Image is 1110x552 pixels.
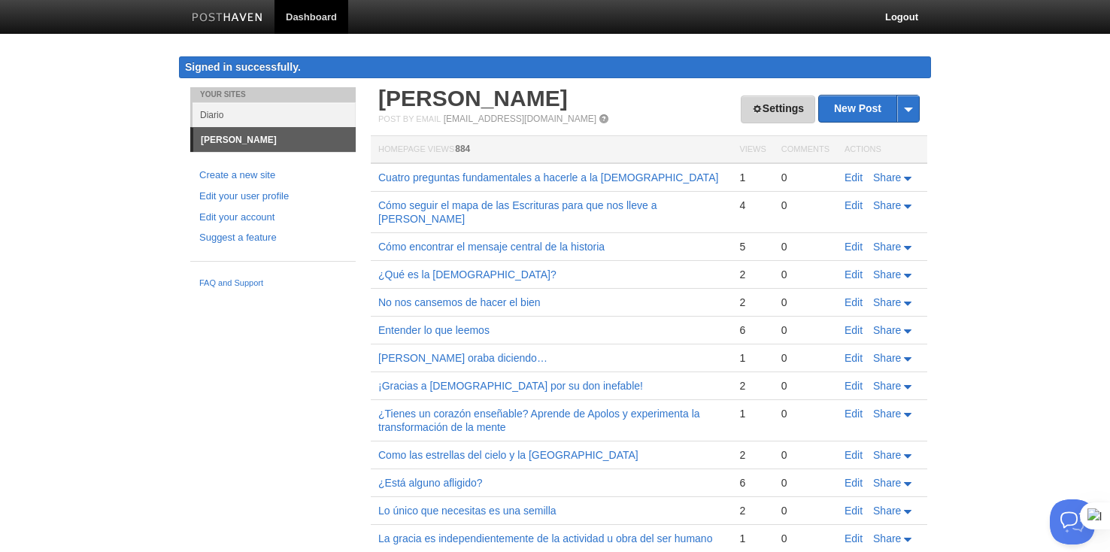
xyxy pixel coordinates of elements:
[371,136,732,164] th: Homepage Views
[739,532,766,545] div: 1
[378,86,568,111] a: [PERSON_NAME]
[378,241,605,253] a: Cómo encontrar el mensaje central de la historia
[781,476,829,490] div: 0
[199,168,347,183] a: Create a new site
[873,268,901,281] span: Share
[378,199,657,225] a: Cómo seguir el mapa de las Escrituras para que nos lleve a [PERSON_NAME]
[781,199,829,212] div: 0
[845,296,863,308] a: Edit
[193,128,356,152] a: [PERSON_NAME]
[845,505,863,517] a: Edit
[739,448,766,462] div: 2
[781,379,829,393] div: 0
[378,380,643,392] a: ¡Gracias a [DEMOGRAPHIC_DATA] por su don inefable!
[444,114,596,124] a: [EMAIL_ADDRESS][DOMAIN_NAME]
[455,144,470,154] span: 884
[739,296,766,309] div: 2
[190,87,356,102] li: Your Sites
[873,408,901,420] span: Share
[781,171,829,184] div: 0
[837,136,927,164] th: Actions
[739,199,766,212] div: 4
[873,352,901,364] span: Share
[819,96,919,122] a: New Post
[378,408,700,433] a: ¿Tienes un corazón enseñable? Aprende de Apolos y experimenta la transformación de la mente
[1050,499,1095,544] iframe: Help Scout Beacon - Open
[199,210,347,226] a: Edit your account
[781,448,829,462] div: 0
[741,96,815,123] a: Settings
[873,477,901,489] span: Share
[739,351,766,365] div: 1
[781,323,829,337] div: 0
[845,477,863,489] a: Edit
[845,171,863,183] a: Edit
[845,449,863,461] a: Edit
[781,407,829,420] div: 0
[845,199,863,211] a: Edit
[739,240,766,253] div: 5
[845,268,863,281] a: Edit
[781,240,829,253] div: 0
[873,171,901,183] span: Share
[845,408,863,420] a: Edit
[781,296,829,309] div: 0
[873,199,901,211] span: Share
[781,532,829,545] div: 0
[739,323,766,337] div: 6
[378,449,638,461] a: Como las estrellas del cielo y la [GEOGRAPHIC_DATA]
[845,352,863,364] a: Edit
[873,241,901,253] span: Share
[873,380,901,392] span: Share
[192,13,263,24] img: Posthaven-bar
[739,476,766,490] div: 6
[781,504,829,517] div: 0
[378,114,441,123] span: Post by Email
[845,241,863,253] a: Edit
[179,56,931,78] div: Signed in successfully.
[199,277,347,290] a: FAQ and Support
[378,296,541,308] a: No nos cansemos de hacer el bien
[378,505,557,517] a: Lo único que necesitas es una semilla
[378,532,712,544] a: La gracia es independientemente de la actividad u obra del ser humano
[873,449,901,461] span: Share
[739,268,766,281] div: 2
[378,268,557,281] a: ¿Qué es la [DEMOGRAPHIC_DATA]?
[845,324,863,336] a: Edit
[199,189,347,205] a: Edit your user profile
[378,477,483,489] a: ¿Está alguno afligido?
[378,352,547,364] a: [PERSON_NAME] oraba diciendo…
[873,324,901,336] span: Share
[845,380,863,392] a: Edit
[193,102,356,127] a: Diario
[732,136,773,164] th: Views
[873,505,901,517] span: Share
[739,379,766,393] div: 2
[739,171,766,184] div: 1
[873,532,901,544] span: Share
[873,296,901,308] span: Share
[378,171,718,183] a: Cuatro preguntas fundamentales a hacerle a la [DEMOGRAPHIC_DATA]
[199,230,347,246] a: Suggest a feature
[774,136,837,164] th: Comments
[739,407,766,420] div: 1
[781,268,829,281] div: 0
[845,532,863,544] a: Edit
[739,504,766,517] div: 2
[378,324,490,336] a: Entender lo que leemos
[781,351,829,365] div: 0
